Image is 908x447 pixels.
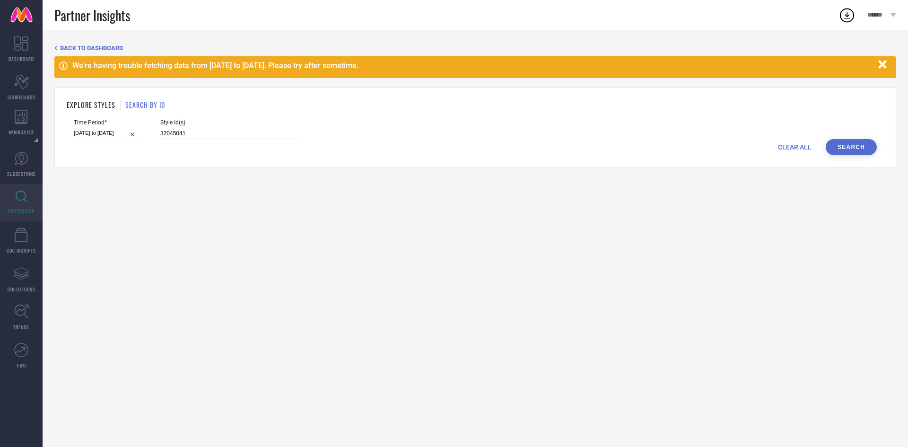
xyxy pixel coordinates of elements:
input: Select time period [74,128,139,138]
span: SCORECARDS [8,94,35,101]
span: Style Id(s) [160,119,297,126]
span: COLLECTIONS [8,286,35,293]
h1: SEARCH BY ID [125,100,165,110]
span: WORKSPACE [9,129,35,136]
span: CLEAR ALL [778,143,812,151]
span: CDC INSIGHTS [7,247,36,254]
span: TRENDS [13,324,29,331]
h1: EXPLORE STYLES [67,100,115,110]
span: INSPIRATION [8,207,35,214]
span: Partner Insights [54,6,130,25]
input: Enter comma separated style ids e.g. 12345, 67890 [160,128,297,139]
div: We're having trouble fetching data from [DATE] to [DATE]. Please try after sometime. [72,61,873,70]
div: Back TO Dashboard [54,44,896,52]
span: Time Period* [74,119,139,126]
span: DASHBOARD [9,55,34,62]
button: Search [826,139,877,155]
div: Open download list [838,7,856,24]
span: SUGGESTIONS [7,170,36,177]
span: FWD [17,362,26,369]
span: BACK TO DASHBOARD [60,44,123,52]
